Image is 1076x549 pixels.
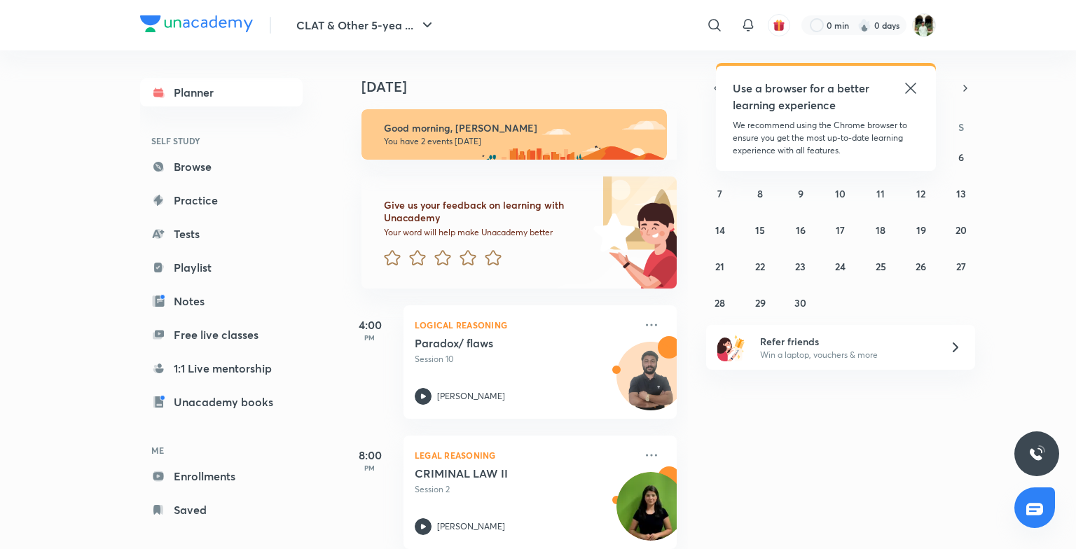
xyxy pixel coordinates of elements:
[140,153,303,181] a: Browse
[342,317,398,333] h5: 4:00
[836,223,845,237] abbr: September 17, 2025
[755,223,765,237] abbr: September 15, 2025
[956,260,966,273] abbr: September 27, 2025
[768,14,790,36] button: avatar
[956,223,967,237] abbr: September 20, 2025
[956,187,966,200] abbr: September 13, 2025
[829,255,852,277] button: September 24, 2025
[910,218,932,241] button: September 19, 2025
[869,218,892,241] button: September 18, 2025
[140,496,303,524] a: Saved
[876,223,885,237] abbr: September 18, 2025
[755,296,766,310] abbr: September 29, 2025
[869,255,892,277] button: September 25, 2025
[910,182,932,204] button: September 12, 2025
[749,255,771,277] button: September 22, 2025
[437,390,505,403] p: [PERSON_NAME]
[140,15,253,32] img: Company Logo
[796,223,806,237] abbr: September 16, 2025
[546,176,677,289] img: feedback_image
[415,447,635,464] p: Legal Reasoning
[717,187,722,200] abbr: September 7, 2025
[773,19,785,32] img: avatar
[415,483,635,496] p: Session 2
[760,349,932,361] p: Win a laptop, vouchers & more
[384,122,654,134] h6: Good morning, [PERSON_NAME]
[361,109,667,160] img: morning
[910,255,932,277] button: September 26, 2025
[415,353,635,366] p: Session 10
[140,253,303,282] a: Playlist
[857,18,871,32] img: streak
[140,220,303,248] a: Tests
[140,287,303,315] a: Notes
[709,255,731,277] button: September 21, 2025
[798,187,803,200] abbr: September 9, 2025
[733,119,919,157] p: We recommend using the Chrome browser to ensure you get the most up-to-date learning experience w...
[829,182,852,204] button: September 10, 2025
[755,260,765,273] abbr: September 22, 2025
[415,317,635,333] p: Logical Reasoning
[715,296,725,310] abbr: September 28, 2025
[1028,445,1045,462] img: ttu
[789,218,812,241] button: September 16, 2025
[361,78,691,95] h4: [DATE]
[715,260,724,273] abbr: September 21, 2025
[415,336,589,350] h5: Paradox/ flaws
[342,447,398,464] h5: 8:00
[916,223,926,237] abbr: September 19, 2025
[876,260,886,273] abbr: September 25, 2025
[749,218,771,241] button: September 15, 2025
[342,333,398,342] p: PM
[749,182,771,204] button: September 8, 2025
[140,438,303,462] h6: ME
[789,255,812,277] button: September 23, 2025
[749,291,771,314] button: September 29, 2025
[140,388,303,416] a: Unacademy books
[717,333,745,361] img: referral
[950,218,972,241] button: September 20, 2025
[140,462,303,490] a: Enrollments
[140,321,303,349] a: Free live classes
[709,182,731,204] button: September 7, 2025
[757,187,763,200] abbr: September 8, 2025
[709,218,731,241] button: September 14, 2025
[715,223,725,237] abbr: September 14, 2025
[958,120,964,134] abbr: Saturday
[733,80,872,113] h5: Use a browser for a better learning experience
[384,199,588,224] h6: Give us your feedback on learning with Unacademy
[950,255,972,277] button: September 27, 2025
[384,136,654,147] p: You have 2 events [DATE]
[869,182,892,204] button: September 11, 2025
[835,260,846,273] abbr: September 24, 2025
[140,129,303,153] h6: SELF STUDY
[795,260,806,273] abbr: September 23, 2025
[617,349,684,417] img: Avatar
[916,187,925,200] abbr: September 12, 2025
[950,146,972,168] button: September 6, 2025
[958,151,964,164] abbr: September 6, 2025
[950,182,972,204] button: September 13, 2025
[876,187,885,200] abbr: September 11, 2025
[789,182,812,204] button: September 9, 2025
[140,15,253,36] a: Company Logo
[709,291,731,314] button: September 28, 2025
[789,291,812,314] button: September 30, 2025
[912,13,936,37] img: amit
[384,227,588,238] p: Your word will help make Unacademy better
[140,186,303,214] a: Practice
[288,11,444,39] button: CLAT & Other 5-yea ...
[437,520,505,533] p: [PERSON_NAME]
[916,260,926,273] abbr: September 26, 2025
[835,187,846,200] abbr: September 10, 2025
[415,466,589,480] h5: CRIMINAL LAW II
[342,464,398,472] p: PM
[760,334,932,349] h6: Refer friends
[829,218,852,241] button: September 17, 2025
[140,78,303,106] a: Planner
[140,354,303,382] a: 1:1 Live mentorship
[794,296,806,310] abbr: September 30, 2025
